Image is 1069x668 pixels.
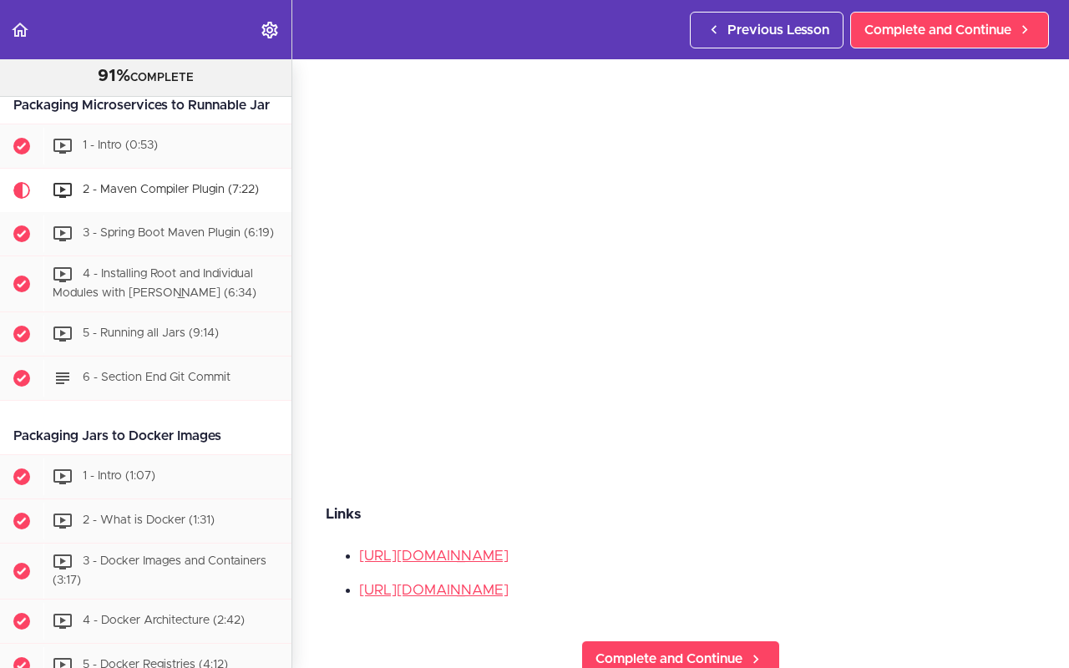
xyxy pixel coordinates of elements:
[21,66,271,88] div: COMPLETE
[864,20,1011,40] span: Complete and Continue
[53,555,266,586] span: 3 - Docker Images and Containers (3:17)
[53,269,256,300] span: 4 - Installing Root and Individual Modules with [PERSON_NAME] (6:34)
[359,583,509,597] a: [URL][DOMAIN_NAME]
[98,68,130,84] span: 91%
[83,615,245,626] span: 4 - Docker Architecture (2:42)
[260,20,280,40] svg: Settings Menu
[326,78,1036,477] iframe: Video Player
[10,20,30,40] svg: Back to course curriculum
[690,12,844,48] a: Previous Lesson
[83,372,231,383] span: 6 - Section End Git Commit
[83,327,219,339] span: 5 - Running all Jars (9:14)
[850,12,1049,48] a: Complete and Continue
[727,20,829,40] span: Previous Lesson
[326,507,361,521] strong: Links
[359,549,509,563] a: [URL][DOMAIN_NAME]
[83,470,155,482] span: 1 - Intro (1:07)
[83,185,259,196] span: 2 - Maven Compiler Plugin (7:22)
[83,140,158,152] span: 1 - Intro (0:53)
[83,228,274,240] span: 3 - Spring Boot Maven Plugin (6:19)
[83,514,215,526] span: 2 - What is Docker (1:31)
